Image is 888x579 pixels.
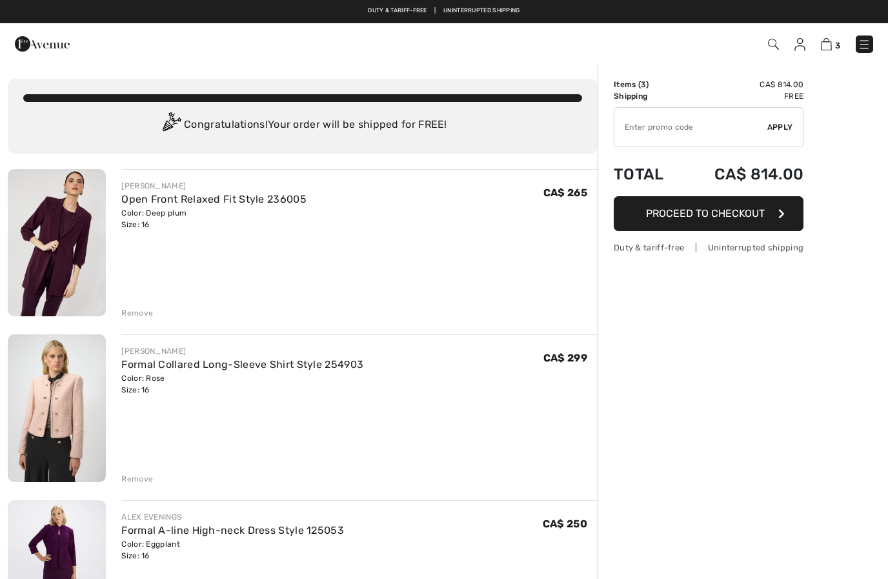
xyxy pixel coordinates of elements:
[614,196,803,231] button: Proceed to Checkout
[121,511,344,523] div: ALEX EVENINGS
[121,473,153,485] div: Remove
[768,39,779,50] img: Search
[646,207,765,219] span: Proceed to Checkout
[858,38,871,51] img: Menu
[543,352,587,364] span: CA$ 299
[121,193,307,205] a: Open Front Relaxed Fit Style 236005
[121,524,344,536] a: Formal A-line High-neck Dress Style 125053
[821,36,840,52] a: 3
[121,358,363,371] a: Formal Collared Long-Sleeve Shirt Style 254903
[543,187,587,199] span: CA$ 265
[614,241,803,254] div: Duty & tariff-free | Uninterrupted shipping
[121,307,153,319] div: Remove
[614,108,767,147] input: Promo code
[23,112,582,138] div: Congratulations! Your order will be shipped for FREE!
[767,121,793,133] span: Apply
[158,112,184,138] img: Congratulation2.svg
[121,180,307,192] div: [PERSON_NAME]
[543,518,587,530] span: CA$ 250
[821,38,832,50] img: Shopping Bag
[121,207,307,230] div: Color: Deep plum Size: 16
[835,41,840,50] span: 3
[121,345,363,357] div: [PERSON_NAME]
[614,152,682,196] td: Total
[794,38,805,51] img: My Info
[121,372,363,396] div: Color: Rose Size: 16
[641,80,646,89] span: 3
[614,90,682,102] td: Shipping
[15,31,70,57] img: 1ère Avenue
[682,90,803,102] td: Free
[682,152,803,196] td: CA$ 814.00
[15,37,70,49] a: 1ère Avenue
[614,79,682,90] td: Items ( )
[8,334,106,482] img: Formal Collared Long-Sleeve Shirt Style 254903
[8,169,106,316] img: Open Front Relaxed Fit Style 236005
[121,538,344,562] div: Color: Eggplant Size: 16
[682,79,803,90] td: CA$ 814.00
